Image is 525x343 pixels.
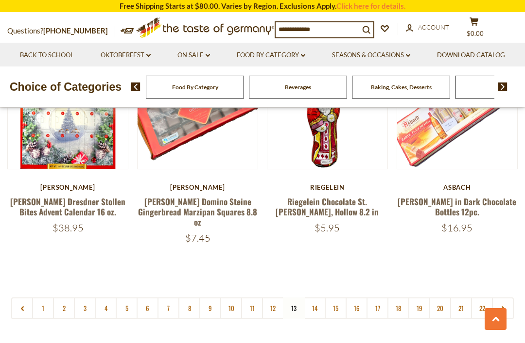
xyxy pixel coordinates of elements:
[371,83,432,91] a: Baking, Cakes, Desserts
[178,297,200,319] a: 8
[220,297,242,319] a: 10
[459,17,489,41] button: $0.00
[471,297,493,319] a: 22
[267,49,387,169] img: Riegelein Chocolate St.Nicholas, Hollow 8.2 in
[367,297,388,319] a: 17
[101,50,151,61] a: Oktoberfest
[172,83,218,91] a: Food By Category
[498,82,507,91] img: next arrow
[467,30,484,37] span: $0.00
[138,196,257,229] a: [PERSON_NAME] Domino Steine Gingerbread Marzipan Squares 8.8 oz
[20,50,74,61] a: Back to School
[185,232,210,244] span: $7.45
[398,196,516,218] a: [PERSON_NAME] in Dark Chocolate Bottles 12pc.
[304,297,326,319] a: 14
[441,222,472,234] span: $16.95
[8,49,128,169] img: Schluender Dresdner Stollen Bites Advent Calendar 16 oz.
[285,83,311,91] a: Beverages
[418,23,449,31] span: Account
[199,297,221,319] a: 9
[137,297,158,319] a: 6
[429,297,451,319] a: 20
[397,49,517,169] img: Asbach Brandy in Dark Chocolate Bottles 12pc.
[276,196,379,218] a: Riegelein Chocolate St.[PERSON_NAME], Hollow 8.2 in
[450,297,472,319] a: 21
[138,49,258,169] img: Lambertz Domino Steine Gingerbread Marzipan Squares 8.8 oz
[52,222,84,234] span: $38.95
[397,183,518,191] div: Asbach
[387,297,409,319] a: 18
[137,183,258,191] div: [PERSON_NAME]
[315,222,340,234] span: $5.95
[332,50,410,61] a: Seasons & Occasions
[95,297,117,319] a: 4
[10,196,125,218] a: [PERSON_NAME] Dresdner Stollen Bites Advent Calendar 16 oz.
[177,50,210,61] a: On Sale
[408,297,430,319] a: 19
[237,50,305,61] a: Food By Category
[157,297,179,319] a: 7
[32,297,54,319] a: 1
[116,297,138,319] a: 5
[7,183,128,191] div: [PERSON_NAME]
[131,82,140,91] img: previous arrow
[53,297,75,319] a: 2
[43,26,108,35] a: [PHONE_NUMBER]
[267,183,388,191] div: Riegelein
[241,297,263,319] a: 11
[346,297,367,319] a: 16
[325,297,347,319] a: 15
[74,297,96,319] a: 3
[406,22,449,33] a: Account
[262,297,284,319] a: 12
[336,1,405,10] a: Click here for details.
[7,25,115,37] p: Questions?
[437,50,505,61] a: Download Catalog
